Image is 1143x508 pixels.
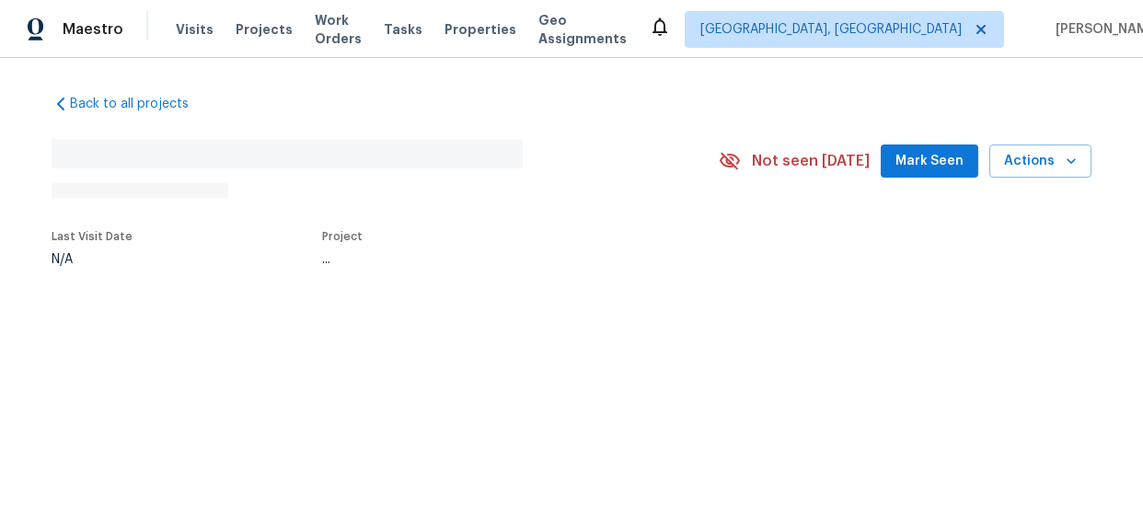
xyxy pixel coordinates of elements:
[752,152,870,170] span: Not seen [DATE]
[315,11,362,48] span: Work Orders
[1004,150,1077,173] span: Actions
[176,20,214,39] span: Visits
[895,150,964,173] span: Mark Seen
[322,253,675,266] div: ...
[63,20,123,39] span: Maestro
[322,231,363,242] span: Project
[700,20,962,39] span: [GEOGRAPHIC_DATA], [GEOGRAPHIC_DATA]
[52,253,133,266] div: N/A
[881,144,978,179] button: Mark Seen
[236,20,293,39] span: Projects
[989,144,1091,179] button: Actions
[52,95,228,113] a: Back to all projects
[444,20,516,39] span: Properties
[384,23,422,36] span: Tasks
[538,11,627,48] span: Geo Assignments
[52,231,133,242] span: Last Visit Date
